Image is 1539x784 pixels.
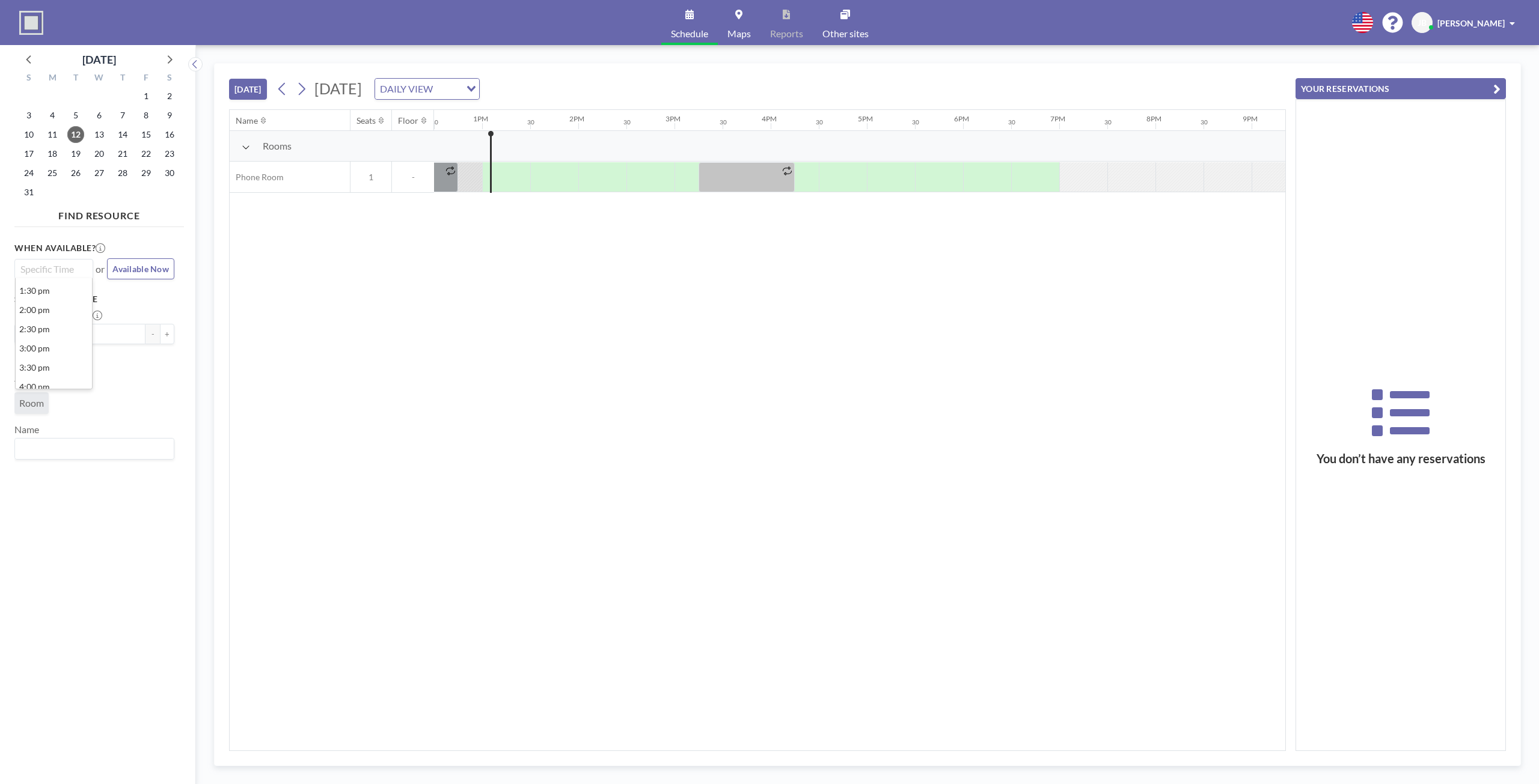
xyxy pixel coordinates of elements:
div: Name [236,115,258,126]
input: Search for option [436,81,459,97]
div: 30 [1008,118,1015,126]
h3: You don’t have any reservations [1296,451,1505,466]
span: Friday, August 29, 2025 [138,165,155,181]
div: Search for option [15,260,93,279]
div: 4PM [762,114,777,123]
span: Phone Room [230,172,284,183]
span: Saturday, August 2, 2025 [161,88,178,105]
span: 1 [350,172,391,183]
div: 7PM [1050,114,1065,123]
span: Monday, August 18, 2025 [44,145,61,162]
span: Friday, August 1, 2025 [138,88,155,105]
span: or [96,263,105,275]
div: 30 [912,118,919,126]
span: Other sites [822,29,869,38]
div: F [134,71,158,87]
span: JB [1418,17,1427,28]
li: 3:00 pm [16,339,92,358]
span: Wednesday, August 13, 2025 [91,126,108,143]
label: Type [14,378,34,390]
div: Search for option [375,79,479,99]
span: Thursday, August 7, 2025 [114,107,131,124]
span: Rooms [263,140,292,152]
span: Sunday, August 31, 2025 [20,184,37,201]
div: T [64,71,88,87]
span: Wednesday, August 6, 2025 [91,107,108,124]
span: Tuesday, August 19, 2025 [67,145,84,162]
span: Thursday, August 28, 2025 [114,165,131,181]
span: Sunday, August 24, 2025 [20,165,37,181]
span: [DATE] [314,79,362,97]
span: Sunday, August 10, 2025 [20,126,37,143]
span: Monday, August 25, 2025 [44,165,61,181]
div: 30 [431,118,438,126]
div: 2PM [569,114,584,123]
li: 2:30 pm [16,320,92,339]
li: 2:00 pm [16,300,92,320]
button: + [160,324,174,344]
button: YOUR RESERVATIONS [1296,78,1506,99]
li: 3:30 pm [16,358,92,377]
div: Search for option [15,439,174,459]
span: Friday, August 8, 2025 [138,107,155,124]
div: 30 [623,118,631,126]
h3: Specify resource [14,294,174,305]
button: Available Now [107,258,174,279]
span: Tuesday, August 26, 2025 [67,165,84,181]
span: Thursday, August 21, 2025 [114,145,131,162]
span: Schedule [671,29,708,38]
span: Reports [770,29,803,38]
span: Wednesday, August 20, 2025 [91,145,108,162]
div: 6PM [954,114,969,123]
input: Search for option [16,441,167,457]
button: [DATE] [229,79,267,100]
div: 30 [527,118,534,126]
span: - [392,172,434,183]
div: W [88,71,111,87]
input: Search for option [16,262,86,276]
div: M [41,71,64,87]
div: 1PM [473,114,488,123]
span: Friday, August 22, 2025 [138,145,155,162]
span: DAILY VIEW [378,81,435,97]
li: 4:00 pm [16,377,92,397]
div: 3PM [665,114,681,123]
span: Monday, August 4, 2025 [44,107,61,124]
span: Available Now [112,264,169,274]
div: 5PM [858,114,873,123]
span: Maps [727,29,751,38]
span: Wednesday, August 27, 2025 [91,165,108,181]
div: 30 [1104,118,1112,126]
img: organization-logo [19,11,43,35]
span: Sunday, August 17, 2025 [20,145,37,162]
span: Friday, August 15, 2025 [138,126,155,143]
div: 30 [720,118,727,126]
span: [PERSON_NAME] [1437,18,1505,28]
span: Tuesday, August 5, 2025 [67,107,84,124]
div: [DATE] [82,51,116,68]
label: How many people? [14,309,102,321]
span: Thursday, August 14, 2025 [114,126,131,143]
button: - [145,324,160,344]
span: Saturday, August 23, 2025 [161,145,178,162]
label: Floor [14,354,37,366]
div: 9PM [1243,114,1258,123]
span: Saturday, August 30, 2025 [161,165,178,181]
span: Saturday, August 16, 2025 [161,126,178,143]
div: 8PM [1146,114,1161,123]
div: S [158,71,181,87]
span: Tuesday, August 12, 2025 [67,126,84,143]
div: 30 [816,118,823,126]
li: 1:30 pm [16,281,92,300]
span: Monday, August 11, 2025 [44,126,61,143]
div: T [111,71,134,87]
span: Saturday, August 9, 2025 [161,107,178,124]
label: Name [14,424,39,436]
span: Room [19,397,44,409]
span: Sunday, August 3, 2025 [20,107,37,124]
div: S [17,71,41,87]
div: Floor [398,115,418,126]
div: Seats [356,115,376,126]
div: 30 [1201,118,1208,126]
h4: FIND RESOURCE [14,205,184,222]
